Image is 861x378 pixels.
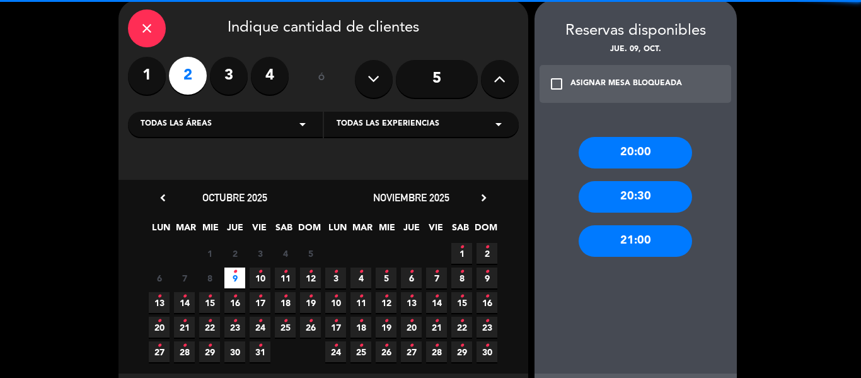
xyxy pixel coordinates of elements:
span: 22 [199,317,220,338]
i: • [409,311,413,331]
i: • [182,336,187,356]
span: 10 [325,292,346,313]
span: 28 [174,341,195,362]
span: MAR [175,220,196,241]
span: 21 [174,317,195,338]
span: 3 [325,268,346,288]
span: 25 [275,317,296,338]
span: 13 [149,292,170,313]
span: 29 [199,341,220,362]
i: • [384,262,388,282]
i: arrow_drop_down [491,117,506,132]
span: 1 [199,243,220,264]
span: 2 [224,243,245,264]
span: 8 [199,268,220,288]
span: 30 [477,341,497,362]
i: close [139,21,154,36]
span: 15 [199,292,220,313]
span: 17 [250,292,270,313]
i: • [409,336,413,356]
span: 3 [250,243,270,264]
i: • [409,286,413,307]
span: 28 [426,341,447,362]
span: 5 [300,243,321,264]
span: 24 [325,341,346,362]
div: jue. 09, oct. [535,44,737,56]
div: ó [301,57,342,101]
span: VIE [249,220,270,241]
i: • [459,262,464,282]
span: SAB [450,220,471,241]
i: • [157,336,161,356]
span: 25 [350,341,371,362]
span: 4 [350,268,371,288]
span: LUN [151,220,171,241]
i: • [308,262,313,282]
span: 12 [376,292,396,313]
i: • [157,311,161,331]
span: 21 [426,317,447,338]
span: 20 [149,317,170,338]
span: 31 [250,341,270,362]
i: • [283,286,287,307]
span: 6 [401,268,422,288]
span: 11 [350,292,371,313]
i: • [485,237,489,257]
i: • [434,336,439,356]
span: 17 [325,317,346,338]
i: • [359,286,363,307]
span: 14 [174,292,195,313]
span: 18 [350,317,371,338]
i: • [157,286,161,307]
span: DOM [298,220,319,241]
span: 7 [174,268,195,288]
span: Todas las experiencias [337,118,439,131]
i: • [459,237,464,257]
span: noviembre 2025 [373,191,449,204]
i: arrow_drop_down [295,117,310,132]
span: 19 [300,292,321,313]
div: 21:00 [579,225,692,257]
span: 14 [426,292,447,313]
span: LUN [327,220,348,241]
span: 22 [451,317,472,338]
i: • [207,311,212,331]
i: • [258,311,262,331]
span: VIE [425,220,446,241]
div: Reservas disponibles [535,19,737,44]
i: • [283,311,287,331]
span: 11 [275,268,296,288]
div: Indique cantidad de clientes [128,9,519,47]
span: DOM [475,220,495,241]
i: • [258,336,262,356]
span: 20 [401,317,422,338]
span: JUE [401,220,422,241]
span: 23 [224,317,245,338]
i: • [459,311,464,331]
span: 16 [477,292,497,313]
i: • [384,336,388,356]
span: 30 [224,341,245,362]
label: 1 [128,57,166,95]
span: 24 [250,317,270,338]
i: • [384,286,388,307]
i: • [333,311,338,331]
span: 27 [149,341,170,362]
div: 20:00 [579,137,692,168]
i: • [434,311,439,331]
i: • [308,286,313,307]
span: JUE [224,220,245,241]
span: 26 [300,317,321,338]
i: • [485,286,489,307]
i: • [233,286,237,307]
span: SAB [274,220,294,241]
i: • [409,262,413,282]
i: • [485,262,489,282]
span: 1 [451,243,472,264]
span: 6 [149,268,170,288]
i: • [233,262,237,282]
span: 19 [376,317,396,338]
span: 10 [250,268,270,288]
span: 26 [376,341,396,362]
span: 4 [275,243,296,264]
